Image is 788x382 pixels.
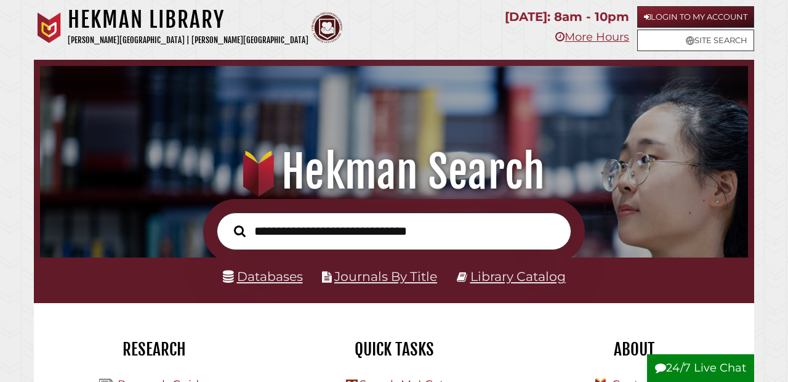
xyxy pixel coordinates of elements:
[228,222,252,240] button: Search
[637,6,754,28] a: Login to My Account
[52,145,736,199] h1: Hekman Search
[470,269,566,284] a: Library Catalog
[505,6,629,28] p: [DATE]: 8am - 10pm
[223,269,303,284] a: Databases
[43,339,265,360] h2: Research
[34,12,65,43] img: Calvin University
[334,269,437,284] a: Journals By Title
[523,339,745,360] h2: About
[312,12,342,43] img: Calvin Theological Seminary
[68,33,308,47] p: [PERSON_NAME][GEOGRAPHIC_DATA] | [PERSON_NAME][GEOGRAPHIC_DATA]
[637,30,754,51] a: Site Search
[234,225,246,237] i: Search
[555,30,629,44] a: More Hours
[68,6,308,33] h1: Hekman Library
[283,339,505,360] h2: Quick Tasks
